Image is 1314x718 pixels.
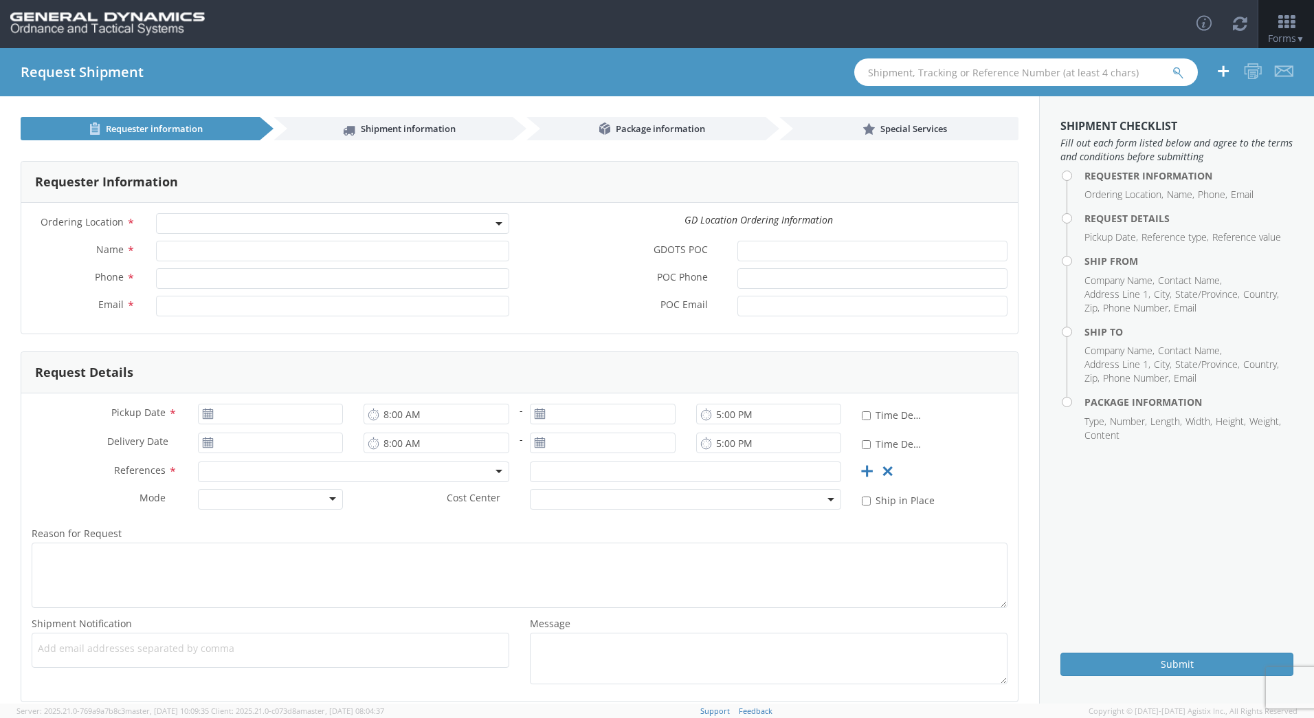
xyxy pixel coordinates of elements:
input: Time Definite [862,440,871,449]
img: gd-ots-0c3321f2eb4c994f95cb.png [10,12,205,36]
span: Pickup Date [111,406,166,419]
label: Ship in Place [862,492,937,508]
h4: Package Information [1084,397,1293,407]
li: Address Line 1 [1084,358,1150,371]
span: Mode [140,491,166,504]
span: master, [DATE] 10:09:35 [125,706,209,716]
li: Contact Name [1158,344,1222,358]
label: Time Definite [862,435,924,451]
li: Weight [1249,415,1281,428]
li: Email [1231,188,1254,202]
input: Time Definite [862,411,871,420]
li: City [1154,287,1172,301]
li: Phone Number [1103,301,1170,315]
a: Special Services [779,117,1018,140]
li: Phone [1198,188,1227,202]
h3: Request Details [35,366,133,380]
a: Package information [526,117,766,140]
i: GD Location Ordering Information [684,213,833,226]
a: Requester information [21,117,260,140]
li: Name [1167,188,1194,202]
h4: Request Details [1084,213,1293,224]
span: References [114,464,166,477]
span: GDOTS POC [654,243,708,259]
li: Company Name [1084,344,1155,358]
span: Phone [95,270,124,283]
li: Country [1243,287,1279,301]
label: Time Definite [862,406,924,422]
li: City [1154,358,1172,371]
li: State/Province [1175,287,1240,301]
span: Message [530,617,570,630]
span: Server: 2025.21.0-769a9a7b8c3 [16,706,209,716]
li: Ordering Location [1084,188,1163,202]
span: Special Services [880,122,947,135]
span: Name [96,243,124,256]
span: Ordering Location [41,215,124,228]
li: Number [1110,415,1147,428]
li: Email [1174,301,1196,315]
li: Zip [1084,371,1100,385]
li: Company Name [1084,274,1155,287]
li: Height [1216,415,1246,428]
span: Add email addresses separated by comma [38,642,503,655]
a: Support [700,706,730,716]
li: Contact Name [1158,274,1222,287]
span: POC Email [660,298,708,314]
span: Forms [1268,32,1304,45]
h4: Ship From [1084,256,1293,266]
span: Cost Center [447,491,500,507]
input: Shipment, Tracking or Reference Number (at least 4 chars) [854,58,1198,86]
button: Submit [1060,653,1293,676]
li: Length [1150,415,1182,428]
span: Delivery Date [107,435,168,450]
h3: Requester Information [35,175,178,189]
li: Reference value [1212,230,1281,244]
span: Email [98,298,124,311]
a: Shipment information [274,117,513,140]
a: Feedback [739,706,772,716]
span: Requester information [106,122,203,135]
h4: Ship To [1084,327,1293,337]
span: Reason for Request [32,527,122,540]
span: POC Phone [657,270,708,286]
li: Phone Number [1103,371,1170,385]
h3: Shipment Checklist [1060,120,1293,133]
li: Country [1243,358,1279,371]
li: Zip [1084,301,1100,315]
span: Copyright © [DATE]-[DATE] Agistix Inc., All Rights Reserved [1089,706,1298,717]
span: Package information [616,122,705,135]
li: Type [1084,415,1106,428]
span: ▼ [1296,33,1304,45]
h4: Request Shipment [21,65,144,80]
input: Ship in Place [862,497,871,505]
span: Shipment Notification [32,617,132,630]
li: Email [1174,371,1196,385]
li: Pickup Date [1084,230,1138,244]
li: Address Line 1 [1084,287,1150,301]
span: Client: 2025.21.0-c073d8a [211,706,384,716]
span: Shipment information [361,122,456,135]
li: Width [1185,415,1212,428]
span: master, [DATE] 08:04:37 [300,706,384,716]
span: Fill out each form listed below and agree to the terms and conditions before submitting [1060,136,1293,164]
li: Reference type [1142,230,1209,244]
h4: Requester Information [1084,171,1293,181]
li: State/Province [1175,358,1240,371]
li: Content [1084,428,1120,442]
